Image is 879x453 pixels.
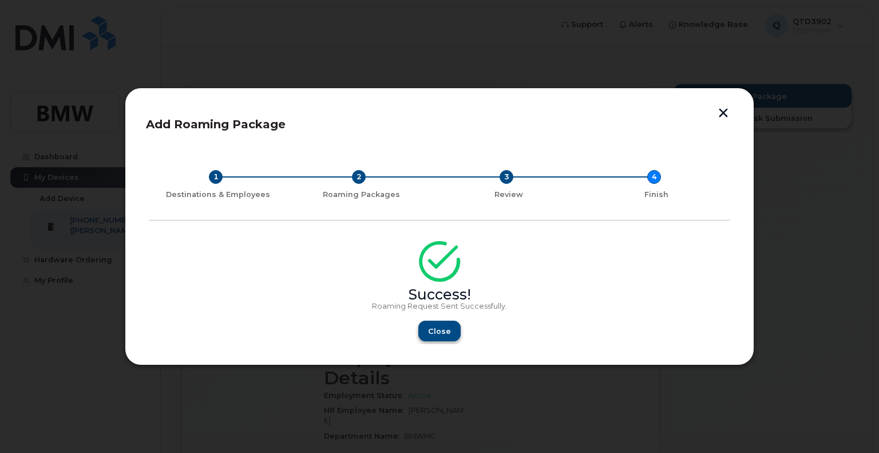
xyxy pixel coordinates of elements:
span: Add Roaming Package [146,117,286,131]
div: Roaming Packages [292,190,430,199]
div: 1 [209,170,223,184]
div: Review [439,190,578,199]
button: Close [418,321,461,341]
span: Close [428,326,451,337]
div: 2 [352,170,366,184]
div: Success! [149,290,730,300]
div: 3 [500,170,513,184]
div: Destinations & Employees [153,190,283,199]
p: Roaming Request Sent Successfully. [149,302,730,311]
iframe: Messenger Launcher [829,403,870,444]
